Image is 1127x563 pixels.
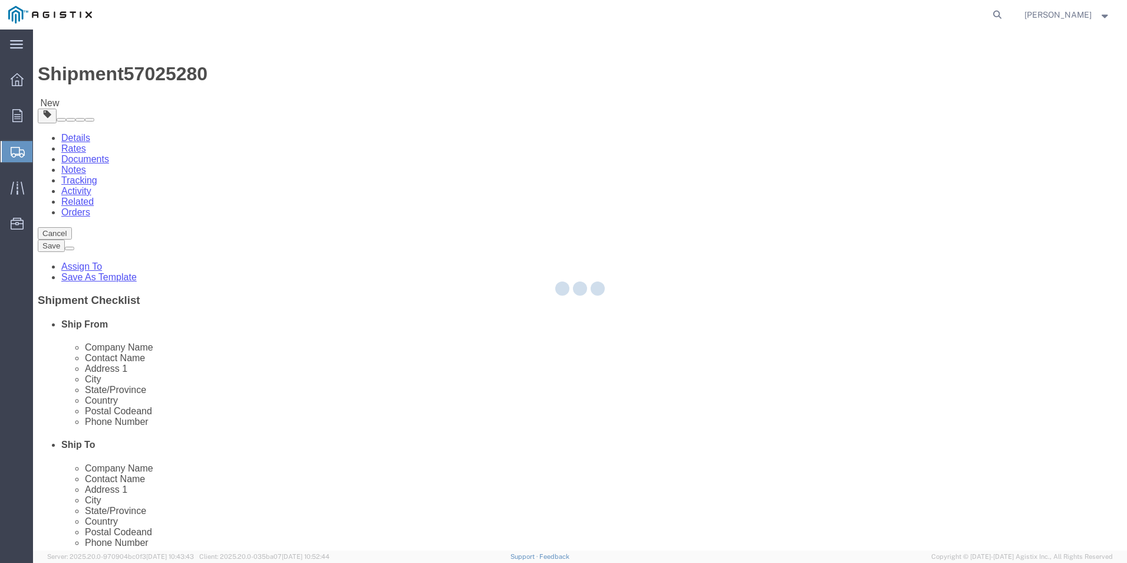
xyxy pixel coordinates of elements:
[47,553,194,560] span: Server: 2025.20.0-970904bc0f3
[510,553,540,560] a: Support
[1024,8,1092,21] span: LUIS CORTES
[1024,8,1111,22] button: [PERSON_NAME]
[539,553,569,560] a: Feedback
[146,553,194,560] span: [DATE] 10:43:43
[931,552,1113,562] span: Copyright © [DATE]-[DATE] Agistix Inc., All Rights Reserved
[282,553,329,560] span: [DATE] 10:52:44
[8,6,92,24] img: logo
[199,553,329,560] span: Client: 2025.20.0-035ba07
